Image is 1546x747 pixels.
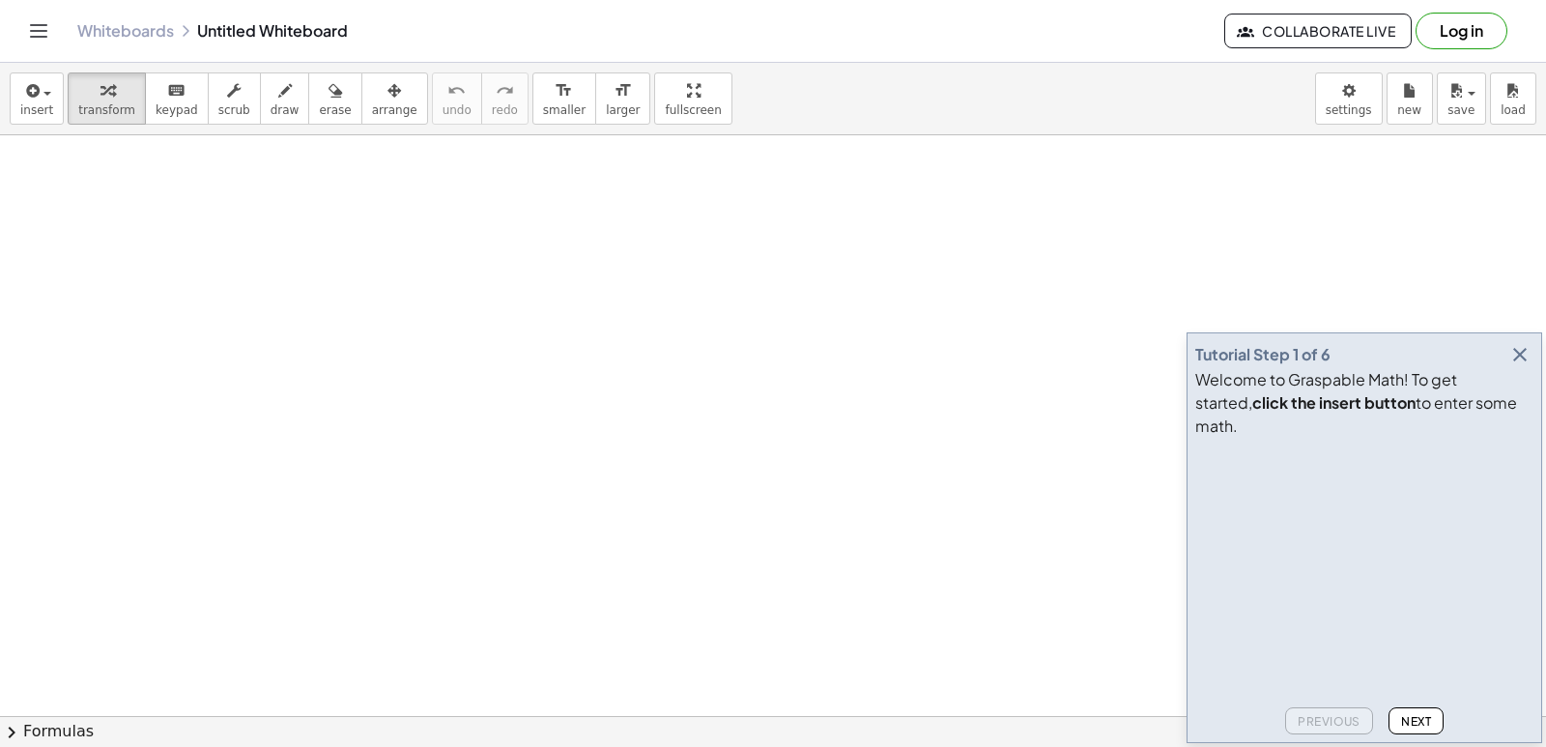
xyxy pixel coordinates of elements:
[1389,707,1444,734] button: Next
[77,21,174,41] a: Whiteboards
[555,79,573,102] i: format_size
[208,72,261,125] button: scrub
[319,103,351,117] span: erase
[1490,72,1536,125] button: load
[447,79,466,102] i: undo
[218,103,250,117] span: scrub
[1195,343,1331,366] div: Tutorial Step 1 of 6
[1401,714,1431,729] span: Next
[606,103,640,117] span: larger
[481,72,529,125] button: redoredo
[654,72,731,125] button: fullscreen
[1501,103,1526,117] span: load
[271,103,300,117] span: draw
[1315,72,1383,125] button: settings
[361,72,428,125] button: arrange
[156,103,198,117] span: keypad
[496,79,514,102] i: redo
[308,72,361,125] button: erase
[1224,14,1412,48] button: Collaborate Live
[432,72,482,125] button: undoundo
[665,103,721,117] span: fullscreen
[372,103,417,117] span: arrange
[1397,103,1421,117] span: new
[532,72,596,125] button: format_sizesmaller
[595,72,650,125] button: format_sizelarger
[1387,72,1433,125] button: new
[145,72,209,125] button: keyboardkeypad
[1326,103,1372,117] span: settings
[23,15,54,46] button: Toggle navigation
[1437,72,1486,125] button: save
[78,103,135,117] span: transform
[1195,368,1533,438] div: Welcome to Graspable Math! To get started, to enter some math.
[614,79,632,102] i: format_size
[1252,392,1416,413] b: click the insert button
[443,103,472,117] span: undo
[1447,103,1474,117] span: save
[167,79,186,102] i: keyboard
[492,103,518,117] span: redo
[1416,13,1507,49] button: Log in
[543,103,586,117] span: smaller
[20,103,53,117] span: insert
[1241,22,1395,40] span: Collaborate Live
[260,72,310,125] button: draw
[68,72,146,125] button: transform
[10,72,64,125] button: insert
